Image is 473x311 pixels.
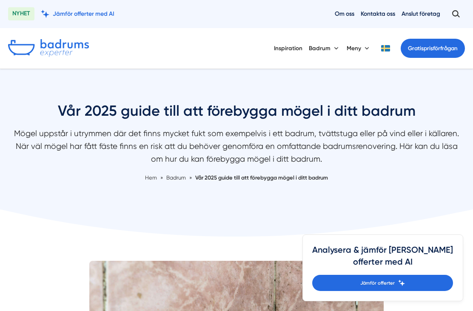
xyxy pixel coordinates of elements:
[402,10,440,18] a: Anslut företag
[8,7,34,20] span: NYHET
[347,37,371,59] button: Meny
[11,174,462,182] nav: Breadcrumb
[145,174,157,181] a: Hem
[166,174,186,181] span: Badrum
[309,37,340,59] button: Badrum
[160,174,163,182] span: »
[312,245,453,275] h4: Analysera & jämför [PERSON_NAME] offerter med AI
[361,10,395,18] a: Kontakta oss
[166,174,187,181] a: Badrum
[11,127,462,169] p: Mögel uppstår i utrymmen där det finns mycket fukt som exempelvis i ett badrum, tvättstuga eller ...
[53,10,114,18] span: Jämför offerter med AI
[195,174,328,181] a: Vår 2025 guide till att förebygga mögel i ditt badrum
[274,37,302,59] a: Inspiration
[8,39,89,57] img: Badrumsexperter.se logotyp
[408,45,424,51] span: Gratis
[401,39,465,58] a: Gratisprisförfrågan
[41,10,114,18] a: Jämför offerter med AI
[335,10,354,18] a: Om oss
[189,174,192,182] span: »
[312,275,453,291] a: Jämför offerter
[360,279,395,287] span: Jämför offerter
[11,101,462,127] h1: Vår 2025 guide till att förebygga mögel i ditt badrum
